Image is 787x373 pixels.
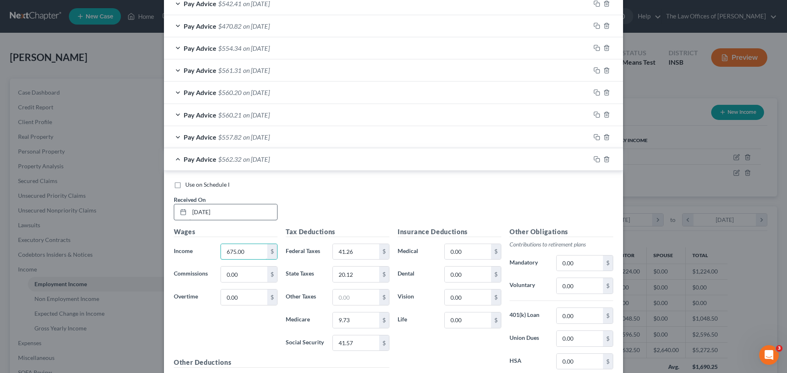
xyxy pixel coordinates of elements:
input: 0.00 [557,331,603,346]
div: $ [379,312,389,328]
span: $470.82 [218,22,241,30]
div: $ [267,244,277,260]
span: Pay Advice [184,22,216,30]
label: HSA [505,353,552,370]
label: Mandatory [505,255,552,271]
label: 401(k) Loan [505,307,552,324]
label: Commissions [170,266,216,283]
span: Pay Advice [184,66,216,74]
div: $ [603,278,613,294]
label: Union Dues [505,330,552,347]
h5: Other Deductions [174,357,389,368]
iframe: Intercom live chat [759,345,779,365]
div: $ [379,289,389,305]
input: 0.00 [557,354,603,369]
input: 0.00 [333,335,379,351]
label: Voluntary [505,278,552,294]
span: on [DATE] [243,133,270,141]
input: 0.00 [333,267,379,282]
div: $ [603,331,613,346]
span: on [DATE] [243,111,270,119]
h5: Other Obligations [510,227,613,237]
span: on [DATE] [243,66,270,74]
label: Social Security [282,335,328,351]
input: 0.00 [445,289,491,305]
div: $ [603,354,613,369]
input: 0.00 [221,289,267,305]
label: Overtime [170,289,216,305]
input: 0.00 [333,312,379,328]
span: Pay Advice [184,155,216,163]
input: 0.00 [557,278,603,294]
label: Dental [393,266,440,283]
label: Other Taxes [282,289,328,305]
div: $ [379,335,389,351]
span: Pay Advice [184,88,216,96]
label: State Taxes [282,266,328,283]
div: $ [491,267,501,282]
span: on [DATE] [243,22,270,30]
span: $562.32 [218,155,241,163]
div: $ [491,244,501,260]
input: 0.00 [557,255,603,271]
div: $ [379,267,389,282]
h5: Wages [174,227,277,237]
input: 0.00 [445,244,491,260]
input: MM/DD/YYYY [189,204,277,220]
span: $557.82 [218,133,241,141]
input: 0.00 [333,244,379,260]
div: $ [603,255,613,271]
label: Medical [393,244,440,260]
div: $ [379,244,389,260]
span: 3 [776,345,782,352]
span: $560.20 [218,88,241,96]
span: Received On [174,196,206,203]
span: $561.31 [218,66,241,74]
h5: Insurance Deductions [398,227,501,237]
div: $ [603,308,613,323]
span: Income [174,247,193,254]
span: Pay Advice [184,133,216,141]
span: $554.34 [218,44,241,52]
span: on [DATE] [243,155,270,163]
label: Vision [393,289,440,305]
input: 0.00 [333,289,379,305]
div: $ [491,312,501,328]
div: $ [267,267,277,282]
input: 0.00 [221,244,267,260]
span: Use on Schedule I [185,181,230,188]
span: on [DATE] [243,44,270,52]
p: Contributions to retirement plans [510,240,613,249]
input: 0.00 [221,267,267,282]
label: Life [393,312,440,328]
span: Pay Advice [184,44,216,52]
h5: Tax Deductions [286,227,389,237]
input: 0.00 [445,267,491,282]
div: $ [267,289,277,305]
label: Federal Taxes [282,244,328,260]
label: Medicare [282,312,328,328]
span: $560.21 [218,111,241,119]
div: $ [491,289,501,305]
span: Pay Advice [184,111,216,119]
span: on [DATE] [243,88,270,96]
input: 0.00 [557,308,603,323]
input: 0.00 [445,312,491,328]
